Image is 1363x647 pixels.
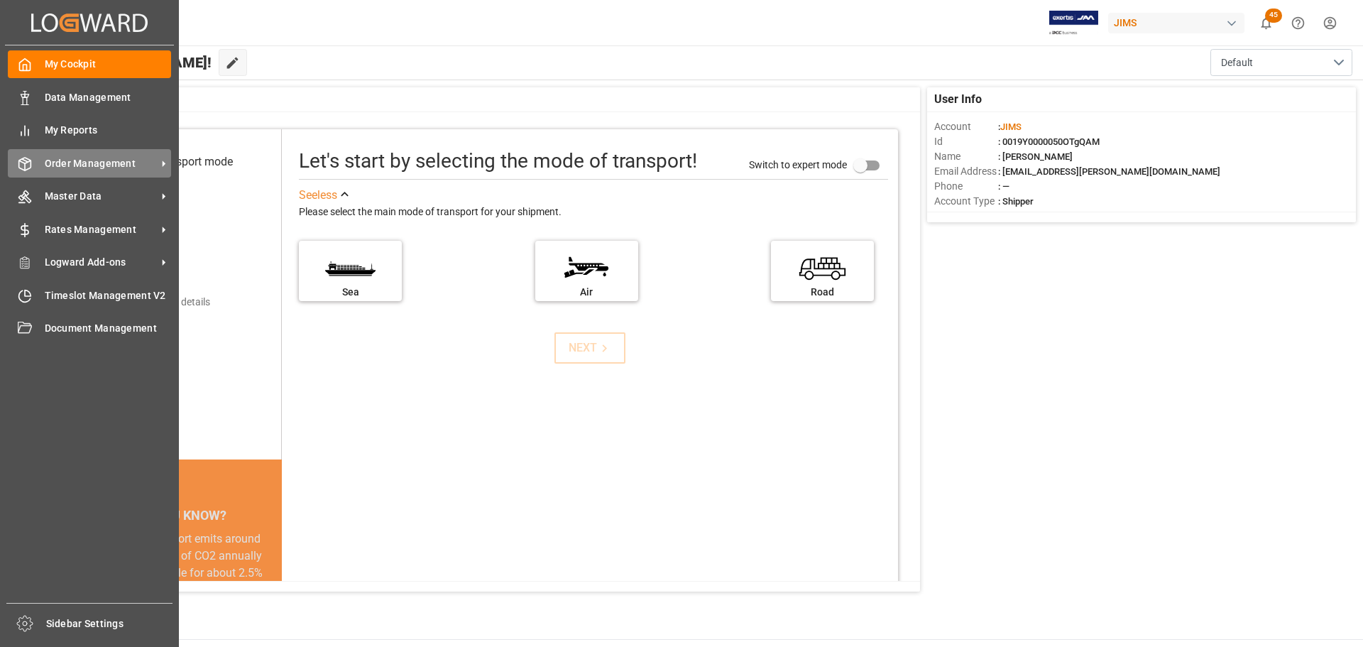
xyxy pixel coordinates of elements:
[998,181,1009,192] span: : —
[77,501,282,531] div: DID YOU KNOW?
[998,136,1100,147] span: : 0019Y0000050OTgQAM
[569,339,612,357] div: NEXT
[1108,13,1244,33] div: JIMS
[934,149,998,164] span: Name
[45,90,172,105] span: Data Management
[299,187,337,204] div: See less
[934,194,998,209] span: Account Type
[934,134,998,149] span: Id
[59,49,212,76] span: Hello [PERSON_NAME]!
[998,196,1034,207] span: : Shipper
[542,285,631,300] div: Air
[8,315,171,342] a: Document Management
[1000,121,1022,132] span: JIMS
[45,156,157,171] span: Order Management
[1049,11,1098,36] img: Exertis%20JAM%20-%20Email%20Logo.jpg_1722504956.jpg
[1108,9,1250,36] button: JIMS
[45,255,157,270] span: Logward Add-ons
[998,121,1022,132] span: :
[45,57,172,72] span: My Cockpit
[1210,49,1352,76] button: open menu
[45,321,172,336] span: Document Management
[934,119,998,134] span: Account
[46,616,173,631] span: Sidebar Settings
[299,204,888,221] div: Please select the main mode of transport for your shipment.
[749,158,847,170] span: Switch to expert mode
[554,332,625,364] button: NEXT
[934,179,998,194] span: Phone
[45,222,157,237] span: Rates Management
[8,50,171,78] a: My Cockpit
[1221,55,1253,70] span: Default
[998,151,1073,162] span: : [PERSON_NAME]
[299,146,697,176] div: Let's start by selecting the mode of transport!
[998,166,1220,177] span: : [EMAIL_ADDRESS][PERSON_NAME][DOMAIN_NAME]
[45,288,172,303] span: Timeslot Management V2
[1250,7,1282,39] button: show 45 new notifications
[1282,7,1314,39] button: Help Center
[8,83,171,111] a: Data Management
[1265,9,1282,23] span: 45
[45,189,157,204] span: Master Data
[934,91,982,108] span: User Info
[778,285,867,300] div: Road
[8,281,171,309] a: Timeslot Management V2
[45,123,172,138] span: My Reports
[8,116,171,144] a: My Reports
[306,285,395,300] div: Sea
[94,531,265,633] div: Maritime transport emits around 940 million tons of CO2 annually and is responsible for about 2.5...
[934,164,998,179] span: Email Address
